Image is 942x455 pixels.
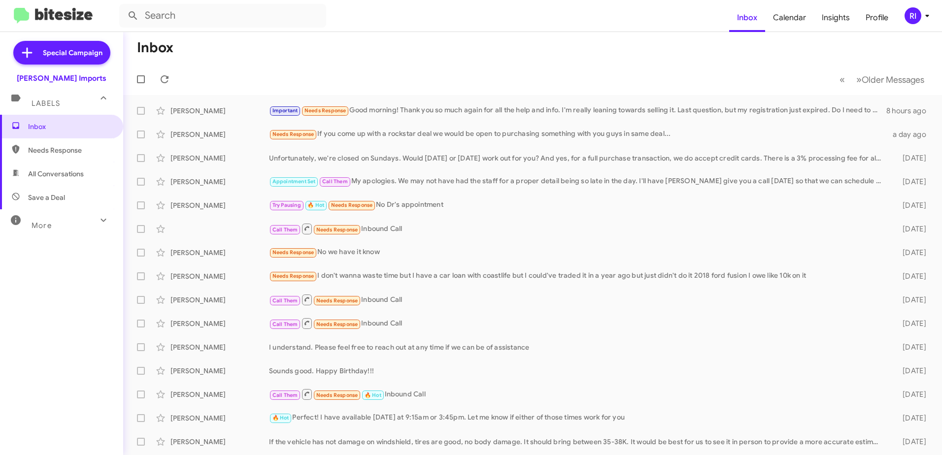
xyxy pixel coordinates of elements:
[269,293,887,306] div: Inbound Call
[814,3,858,32] a: Insights
[43,48,102,58] span: Special Campaign
[272,227,298,233] span: Call Them
[887,271,934,281] div: [DATE]
[28,122,112,131] span: Inbox
[272,131,314,137] span: Needs Response
[269,342,887,352] div: I understand. Please feel free to reach out at any time if we can be of assistance
[170,106,269,116] div: [PERSON_NAME]
[887,319,934,328] div: [DATE]
[269,412,887,423] div: Perfect! I have available [DATE] at 9:15am or 3:45pm. Let me know if either of those times work f...
[905,7,921,24] div: RI
[170,271,269,281] div: [PERSON_NAME]
[137,40,173,56] h1: Inbox
[269,199,887,211] div: No Dr's appointment
[170,130,269,139] div: [PERSON_NAME]
[17,73,106,83] div: [PERSON_NAME] Imports
[170,177,269,187] div: [PERSON_NAME]
[170,366,269,376] div: [PERSON_NAME]
[858,3,896,32] a: Profile
[304,107,346,114] span: Needs Response
[272,249,314,256] span: Needs Response
[269,153,887,163] div: Unfortunately, we're closed on Sundays. Would [DATE] or [DATE] work out for you? And yes, for a f...
[272,321,298,327] span: Call Them
[887,366,934,376] div: [DATE]
[331,202,373,208] span: Needs Response
[13,41,110,65] a: Special Campaign
[170,413,269,423] div: [PERSON_NAME]
[887,390,934,399] div: [DATE]
[307,202,324,208] span: 🔥 Hot
[170,319,269,328] div: [PERSON_NAME]
[269,437,887,447] div: If the vehicle has not damage on windshield, tires are good, no body damage. It should bring betw...
[269,247,887,258] div: No we have it know
[887,437,934,447] div: [DATE]
[322,178,348,185] span: Call Them
[765,3,814,32] a: Calendar
[269,176,887,187] div: My apologies. We may not have had the staff for a proper detail being so late in the day. I'll ha...
[272,107,298,114] span: Important
[269,270,887,282] div: I don't wanna waste time but I have a car loan with coastlife but I could've traded it in a year ...
[269,317,887,329] div: Inbound Call
[862,74,924,85] span: Older Messages
[887,200,934,210] div: [DATE]
[834,69,851,90] button: Previous
[28,145,112,155] span: Needs Response
[170,437,269,447] div: [PERSON_NAME]
[834,69,930,90] nav: Page navigation example
[316,321,358,327] span: Needs Response
[887,130,934,139] div: a day ago
[272,273,314,279] span: Needs Response
[170,390,269,399] div: [PERSON_NAME]
[856,73,862,86] span: »
[272,202,301,208] span: Try Pausing
[896,7,931,24] button: RI
[887,153,934,163] div: [DATE]
[840,73,845,86] span: «
[170,295,269,305] div: [PERSON_NAME]
[170,200,269,210] div: [PERSON_NAME]
[269,129,887,140] div: If you come up with a rockstar deal we would be open to purchasing something with you guys in sam...
[269,105,886,116] div: Good morning! Thank you so much again for all the help and info. I'm really leaning towards selli...
[850,69,930,90] button: Next
[272,297,298,304] span: Call Them
[316,227,358,233] span: Needs Response
[887,413,934,423] div: [DATE]
[28,193,65,202] span: Save a Deal
[886,106,934,116] div: 8 hours ago
[170,248,269,258] div: [PERSON_NAME]
[119,4,326,28] input: Search
[887,224,934,234] div: [DATE]
[269,366,887,376] div: Sounds good. Happy Birthday!!!
[887,342,934,352] div: [DATE]
[269,388,887,400] div: Inbound Call
[316,297,358,304] span: Needs Response
[316,392,358,398] span: Needs Response
[365,392,381,398] span: 🔥 Hot
[272,392,298,398] span: Call Them
[28,169,84,179] span: All Conversations
[887,177,934,187] div: [DATE]
[272,178,316,185] span: Appointment Set
[170,153,269,163] div: [PERSON_NAME]
[729,3,765,32] a: Inbox
[887,248,934,258] div: [DATE]
[272,415,289,421] span: 🔥 Hot
[269,223,887,235] div: Inbound Call
[887,295,934,305] div: [DATE]
[32,99,60,108] span: Labels
[170,342,269,352] div: [PERSON_NAME]
[32,221,52,230] span: More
